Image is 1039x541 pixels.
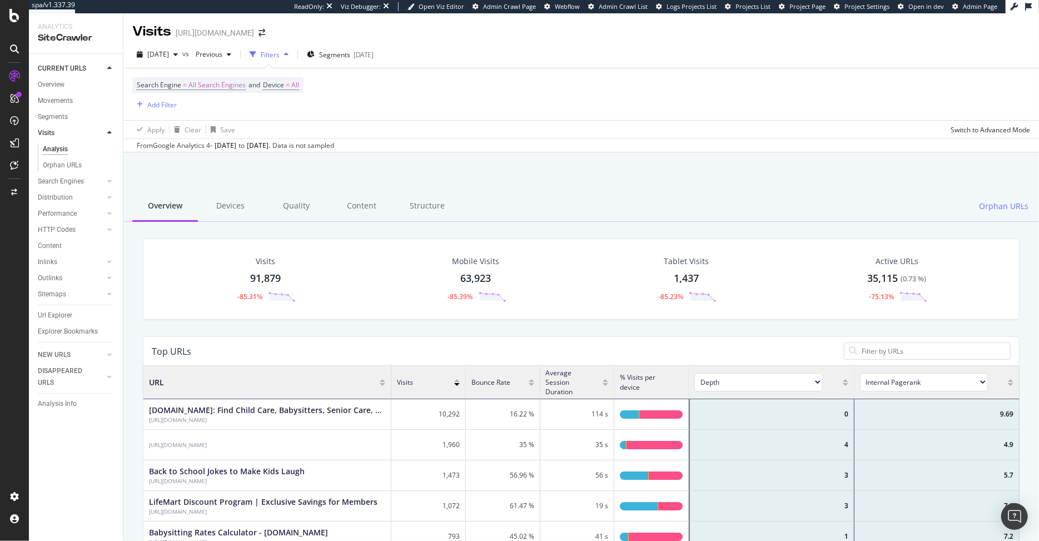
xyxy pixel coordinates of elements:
div: 91,879 [250,271,281,286]
div: [URL][DOMAIN_NAME] [176,27,254,38]
div: LifeMart Discount Program | Exclusive Savings for Members [149,497,377,508]
div: Top URLs [152,346,191,357]
a: HTTP Codes [38,224,104,236]
div: Overview [38,79,64,91]
div: [URL][DOMAIN_NAME] [149,441,207,449]
a: Webflow [544,2,580,11]
a: Visits [38,127,104,139]
div: [DATE] [215,141,236,151]
div: SiteCrawler [38,32,114,44]
div: Viz Debugger: [341,2,381,11]
div: Analytics [38,22,114,32]
div: 3 [689,491,854,522]
div: 1,072 [391,491,466,522]
div: Back to School Jokes to Make Kids Laugh [149,466,305,477]
div: 0 [689,399,854,430]
div: Search Engines [38,176,84,187]
a: Outlinks [38,272,104,284]
span: % Visits per device [620,373,677,391]
div: 114 s [540,399,615,430]
input: Filter by URLs [861,346,1006,356]
span: Average Session Duration [546,368,598,396]
a: Admin Crawl List [588,2,648,11]
div: Outlinks [38,272,62,284]
span: [object Object] [694,373,837,391]
div: 61.47 % [466,491,540,522]
button: Save [206,121,235,138]
span: Visits [397,378,413,387]
div: Add Filter [147,100,177,110]
button: Clear [170,121,201,138]
div: CURRENT URLS [38,63,86,75]
div: 1,473 [391,460,466,491]
span: Bounce Rate [471,378,510,387]
span: Project Page [789,2,826,11]
div: 1,437 [674,271,699,286]
div: ( 0.73 % ) [901,274,927,284]
div: -85.39% [448,292,473,301]
span: Webflow [555,2,580,11]
a: Analysis Info [38,398,115,410]
div: Orphan URLs [43,160,82,171]
div: 35 s [540,430,615,460]
div: 7.9 [854,491,1020,522]
span: URL [149,377,164,388]
a: CURRENT URLS [38,63,104,75]
span: = [183,80,187,90]
div: 4.9 [854,430,1020,460]
span: Orphan URLs [979,201,1028,212]
span: Open in dev [908,2,944,11]
div: Babysitting Rates Calculator - Care.com [149,527,328,538]
span: Projects List [735,2,770,11]
a: Projects List [725,2,770,11]
span: Logs Projects List [667,2,717,11]
a: Url Explorer [38,310,115,321]
a: Search Engines [38,176,104,187]
button: Previous [191,46,236,63]
button: Apply [132,121,165,138]
div: Care.com: Find Child Care, Babysitters, Senior Care, Pet Care and Housekeeping [149,416,385,424]
div: LifeMart Discount Program | Exclusive Savings for Members [149,508,377,515]
div: 63,923 [461,271,491,286]
span: vs [182,49,191,58]
div: [DATE] [354,50,374,59]
div: 56.96 % [466,460,540,491]
div: Analysis Info [38,398,77,410]
a: Open Viz Editor [407,2,464,11]
div: Switch to Advanced Mode [951,125,1030,135]
a: Logs Projects List [656,2,717,11]
span: Admin Page [963,2,997,11]
div: Content [329,191,395,222]
div: ReadOnly: [294,2,324,11]
span: Admin Crawl List [599,2,648,11]
a: Overview [38,79,115,91]
a: Project Settings [834,2,889,11]
div: HTTP Codes [38,224,76,236]
a: Orphan URLs [43,160,115,171]
div: Open Intercom Messenger [1001,503,1028,530]
div: Content [38,240,62,252]
div: Structure [395,191,460,222]
div: Apply [147,125,165,135]
a: Explorer Bookmarks [38,326,115,337]
span: All [291,77,299,93]
a: Content [38,240,115,252]
a: DISAPPEARED URLS [38,365,104,389]
div: Url Explorer [38,310,72,321]
div: Performance [38,208,77,220]
span: 2025 Sep. 1st [147,49,169,59]
div: 10,292 [391,399,466,430]
span: Device [263,80,284,90]
div: Mobile Visits [453,256,500,267]
div: -85.23% [658,292,683,301]
button: Add Filter [132,98,177,111]
div: NEW URLS [38,349,71,361]
a: Open in dev [898,2,944,11]
span: Previous [191,49,222,59]
button: [DATE] [132,46,182,63]
div: 35,115 [868,271,927,286]
div: 9.69 [854,399,1020,430]
a: Inlinks [38,256,104,268]
div: Tablet Visits [664,256,709,267]
button: Switch to Advanced Mode [946,121,1030,138]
